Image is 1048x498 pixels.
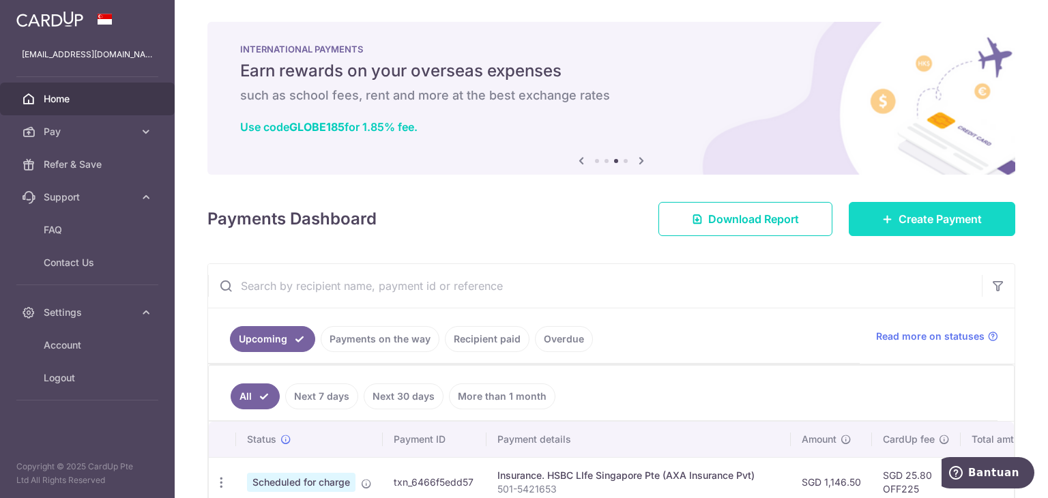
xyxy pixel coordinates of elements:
img: International Payment Banner [207,22,1015,175]
a: Create Payment [849,202,1015,236]
th: Payment ID [383,422,486,457]
a: Download Report [658,202,832,236]
a: Use codeGLOBE185for 1.85% fee. [240,120,418,134]
iframe: Membuka widget tempat Anda dapat menemukan informasi lainnya [942,457,1034,491]
span: Home [44,92,134,106]
a: Recipient paid [445,326,529,352]
a: Payments on the way [321,326,439,352]
a: Next 30 days [364,383,443,409]
p: INTERNATIONAL PAYMENTS [240,44,982,55]
a: Next 7 days [285,383,358,409]
span: Support [44,190,134,204]
b: GLOBE185 [289,120,345,134]
a: More than 1 month [449,383,555,409]
span: Refer & Save [44,158,134,171]
a: Upcoming [230,326,315,352]
span: Account [44,338,134,352]
h4: Payments Dashboard [207,207,377,231]
span: Settings [44,306,134,319]
span: FAQ [44,223,134,237]
span: Download Report [708,211,799,227]
p: [EMAIL_ADDRESS][DOMAIN_NAME] [22,48,153,61]
a: Overdue [535,326,593,352]
span: Contact Us [44,256,134,269]
span: Create Payment [899,211,982,227]
h6: such as school fees, rent and more at the best exchange rates [240,87,982,104]
span: Status [247,433,276,446]
span: CardUp fee [883,433,935,446]
div: Insurance. HSBC LIfe Singapore Pte (AXA Insurance Pvt) [497,469,780,482]
img: CardUp [16,11,83,27]
th: Payment details [486,422,791,457]
span: Amount [802,433,836,446]
input: Search by recipient name, payment id or reference [208,264,982,308]
h5: Earn rewards on your overseas expenses [240,60,982,82]
a: All [231,383,280,409]
p: 501-5421653 [497,482,780,496]
a: Read more on statuses [876,329,998,343]
span: Pay [44,125,134,138]
span: Read more on statuses [876,329,985,343]
span: Total amt. [972,433,1017,446]
span: Logout [44,371,134,385]
span: Scheduled for charge [247,473,355,492]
